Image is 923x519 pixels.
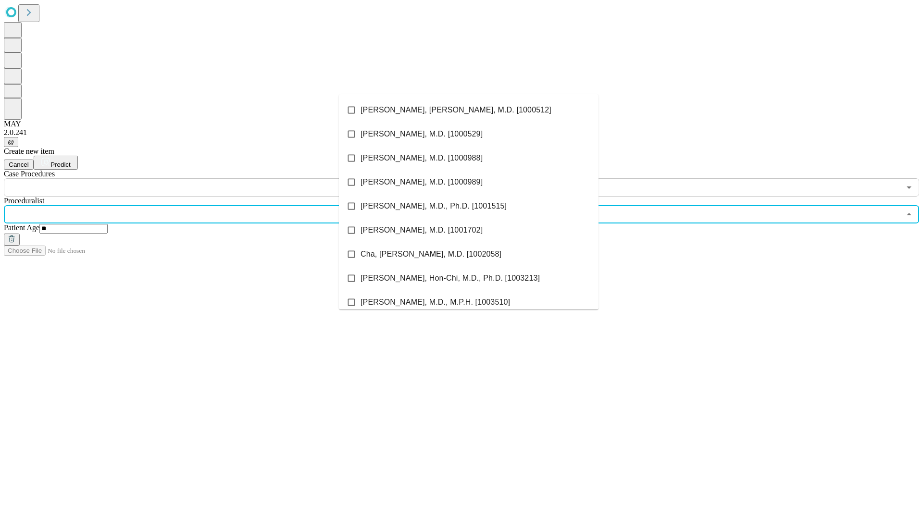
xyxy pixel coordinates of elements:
[361,152,483,164] span: [PERSON_NAME], M.D. [1000988]
[361,128,483,140] span: [PERSON_NAME], M.D. [1000529]
[4,197,44,205] span: Proceduralist
[361,224,483,236] span: [PERSON_NAME], M.D. [1001702]
[9,161,29,168] span: Cancel
[902,208,916,221] button: Close
[50,161,70,168] span: Predict
[4,128,919,137] div: 2.0.241
[4,170,55,178] span: Scheduled Procedure
[4,147,54,155] span: Create new item
[902,181,916,194] button: Open
[4,160,34,170] button: Cancel
[361,272,540,284] span: [PERSON_NAME], Hon-Chi, M.D., Ph.D. [1003213]
[361,176,483,188] span: [PERSON_NAME], M.D. [1000989]
[34,156,78,170] button: Predict
[4,137,18,147] button: @
[361,248,501,260] span: Cha, [PERSON_NAME], M.D. [1002058]
[361,200,507,212] span: [PERSON_NAME], M.D., Ph.D. [1001515]
[4,120,919,128] div: MAY
[8,138,14,146] span: @
[361,104,551,116] span: [PERSON_NAME], [PERSON_NAME], M.D. [1000512]
[4,223,39,232] span: Patient Age
[361,297,510,308] span: [PERSON_NAME], M.D., M.P.H. [1003510]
